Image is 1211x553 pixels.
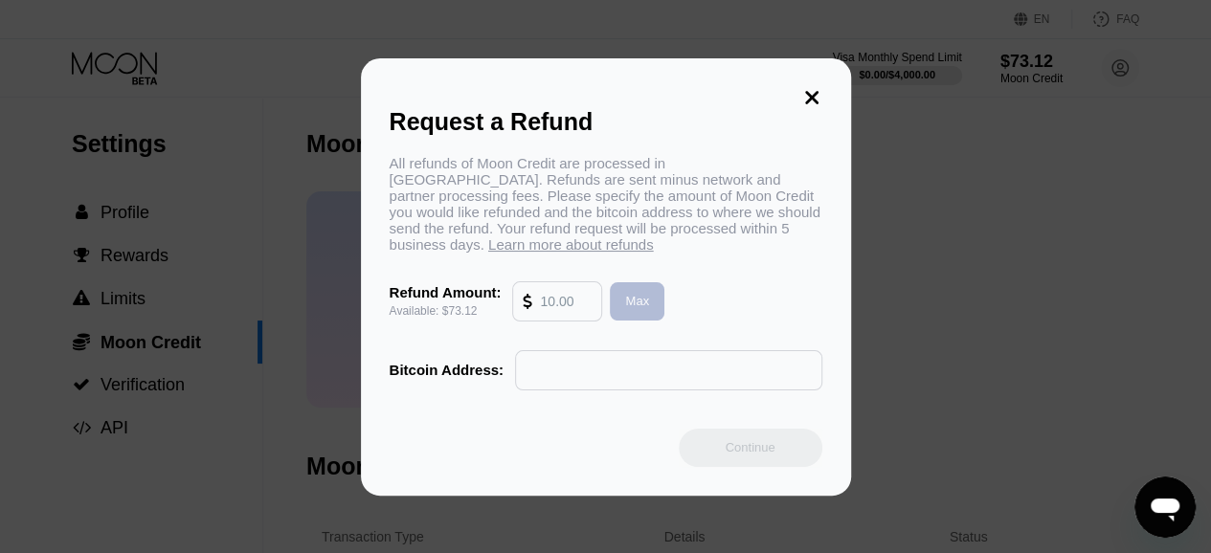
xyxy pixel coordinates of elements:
[1134,476,1196,538] iframe: Button to launch messaging window
[540,282,592,321] input: 10.00
[390,304,502,318] div: Available: $73.12
[390,362,504,378] div: Bitcoin Address:
[602,282,664,321] div: Max
[390,108,822,136] div: Request a Refund
[625,293,649,309] div: Max
[390,155,822,253] div: All refunds of Moon Credit are processed in [GEOGRAPHIC_DATA]. Refunds are sent minus network and...
[488,236,654,253] span: Learn more about refunds
[390,284,502,300] div: Refund Amount:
